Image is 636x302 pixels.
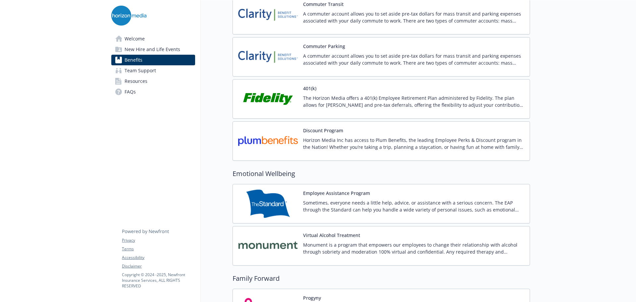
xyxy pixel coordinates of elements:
a: FAQs [111,87,195,97]
button: Commuter Parking [303,43,345,50]
span: Welcome [125,33,145,44]
button: Progyny [303,294,321,301]
p: The Horizon Media offers a 401(k) Employee Retirement Plan administered by Fidelity. The plan all... [303,94,524,108]
span: FAQs [125,87,136,97]
a: Resources [111,76,195,87]
button: 401(k) [303,85,316,92]
button: Commuter Transit [303,1,344,8]
img: Clarity Benefit Solutions carrier logo [238,43,298,71]
h2: Emotional Wellbeing [233,169,530,179]
a: Accessibility [122,255,195,261]
p: A commuter account allows you to set aside pre-tax dollars for mass transit and parking expenses ... [303,10,524,24]
button: Discount Program [303,127,343,134]
img: Monument carrier logo [238,232,298,260]
img: Standard Insurance Company carrier logo [238,190,298,218]
a: Benefits [111,55,195,65]
a: New Hire and Life Events [111,44,195,55]
span: Benefits [125,55,142,65]
a: Disclaimer [122,263,195,269]
a: Team Support [111,65,195,76]
img: plumbenefits carrier logo [238,127,298,155]
img: Clarity Benefit Solutions carrier logo [238,1,298,29]
p: Sometimes, everyone needs a little help, advice, or assistance with a serious concern. The EAP th... [303,199,524,213]
span: Resources [125,76,147,87]
a: Welcome [111,33,195,44]
a: Privacy [122,237,195,243]
h2: Family Forward [233,273,530,283]
p: Horizon Media Inc has access to Plum Benefits, the leading Employee Perks & Discount program in t... [303,137,524,151]
span: New Hire and Life Events [125,44,180,55]
button: Virtual Alcohol Treatment [303,232,360,239]
img: Fidelity Investments carrier logo [238,85,298,113]
p: Monument is a program that empowers our employees to change their relationship with alcohol throu... [303,241,524,255]
a: Terms [122,246,195,252]
span: Team Support [125,65,156,76]
p: A commuter account allows you to set aside pre-tax dollars for mass transit and parking expenses ... [303,52,524,66]
button: Employee Assistance Program [303,190,370,197]
p: Copyright © 2024 - 2025 , Newfront Insurance Services, ALL RIGHTS RESERVED [122,272,195,289]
